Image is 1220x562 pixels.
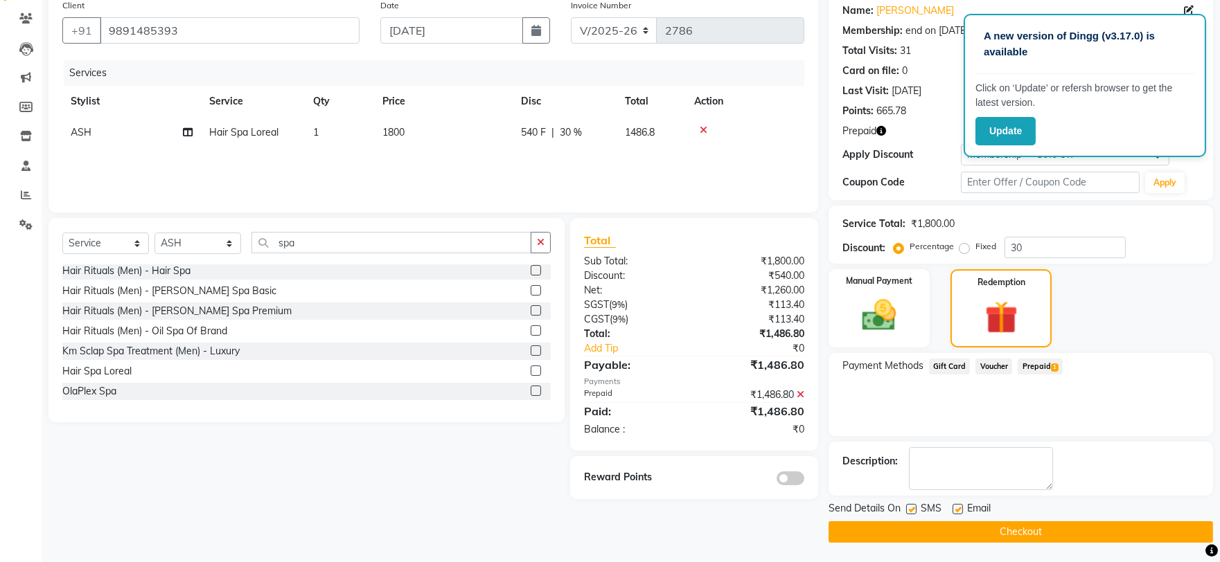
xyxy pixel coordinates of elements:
p: Click on ‘Update’ or refersh browser to get the latest version. [975,81,1194,110]
div: ₹113.40 [694,298,815,312]
div: Apply Discount [842,147,962,162]
div: ₹1,260.00 [694,283,815,298]
span: 9% [612,314,626,325]
button: +91 [62,17,101,44]
div: ₹0 [714,341,815,356]
div: Discount: [574,269,694,283]
div: Last Visit: [842,84,889,98]
span: 1486.8 [625,126,655,138]
div: Sub Total: [574,254,694,269]
th: Service [201,86,305,117]
th: Price [374,86,513,117]
span: SGST [584,298,609,311]
div: Km Sclap Spa Treatment (Men) - Luxury [62,344,240,359]
div: Reward Points [574,470,694,485]
div: Description: [842,454,898,469]
div: Hair Rituals (Men) - Hair Spa [62,264,191,278]
div: Hair Rituals (Men) - [PERSON_NAME] Spa Basic [62,284,276,298]
div: Hair Rituals (Men) - Oil Spa Of Brand [62,324,227,338]
th: Total [617,86,686,117]
div: ₹1,486.80 [694,327,815,341]
div: 0 [902,64,908,78]
span: Hair Spa Loreal [209,126,279,138]
div: Hair Rituals (Men) - [PERSON_NAME] Spa Premium [62,304,292,318]
span: 1 [313,126,319,138]
span: Send Details On [829,501,901,518]
div: ₹1,800.00 [911,217,955,231]
th: Qty [305,86,374,117]
div: ( ) [574,298,694,312]
span: ASH [71,126,91,138]
button: Update [975,117,1036,145]
p: A new version of Dingg (v3.17.0) is available [984,28,1186,60]
div: Name: [842,3,874,18]
div: OlaPlex Spa [62,384,116,399]
input: Search or Scan [251,232,531,253]
span: CGST [584,313,610,325]
div: Paid: [574,403,694,419]
span: 1800 [382,126,405,138]
span: 1 [1051,363,1059,372]
button: Checkout [829,521,1213,543]
span: Gift Card [929,359,971,374]
img: _gift.svg [975,297,1028,338]
div: ₹1,486.80 [694,356,815,373]
th: Stylist [62,86,201,117]
div: Net: [574,283,694,298]
th: Disc [513,86,617,117]
a: Add Tip [574,341,714,356]
span: | [551,125,554,140]
div: ₹1,800.00 [694,254,815,269]
span: Total [584,233,616,248]
button: Apply [1145,172,1185,193]
input: Search by Name/Mobile/Email/Code [100,17,360,44]
div: ₹1,486.80 [694,388,815,402]
div: ₹1,486.80 [694,403,815,419]
span: Voucher [975,359,1012,374]
div: Card on file: [842,64,899,78]
span: Prepaid [842,124,876,138]
span: 540 F [521,125,546,140]
div: Coupon Code [842,175,962,190]
div: ₹540.00 [694,269,815,283]
div: ( ) [574,312,694,327]
span: Email [967,501,991,518]
label: Redemption [978,276,1025,289]
div: ₹113.40 [694,312,815,327]
div: Balance : [574,422,694,437]
input: Enter Offer / Coupon Code [961,172,1140,193]
div: [DATE] [892,84,921,98]
a: [PERSON_NAME] [876,3,954,18]
div: Payable: [574,356,694,373]
div: Total: [574,327,694,341]
div: Points: [842,104,874,118]
span: SMS [921,501,941,518]
span: Payment Methods [842,359,923,373]
span: Prepaid [1018,359,1063,374]
div: Total Visits: [842,44,897,58]
span: 9% [612,299,625,310]
label: Manual Payment [846,275,912,287]
div: end on [DATE] [905,24,969,38]
div: Discount: [842,241,885,255]
div: ₹0 [694,422,815,437]
div: Prepaid [574,388,694,402]
label: Percentage [910,240,954,253]
th: Action [686,86,804,117]
img: _cash.svg [851,296,907,335]
label: Fixed [975,240,996,253]
div: Payments [584,376,804,388]
div: 665.78 [876,104,906,118]
div: Membership: [842,24,903,38]
div: Services [64,60,815,86]
div: Hair Spa Loreal [62,364,132,379]
span: 30 % [560,125,582,140]
div: 31 [900,44,911,58]
div: Service Total: [842,217,905,231]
